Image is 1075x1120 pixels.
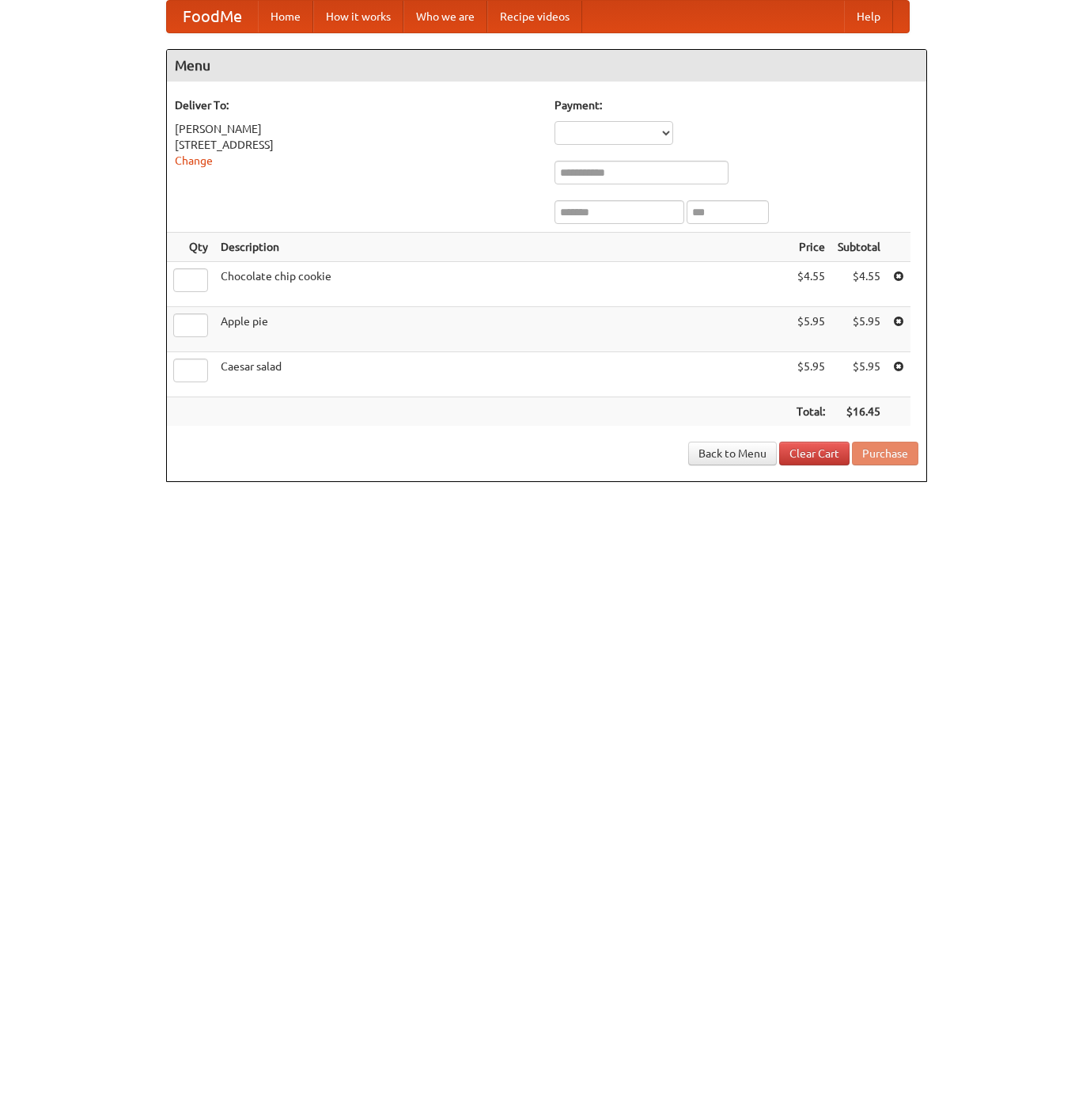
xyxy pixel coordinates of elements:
[555,97,918,113] h5: Payment:
[175,137,539,153] div: [STREET_ADDRESS]
[214,307,790,352] td: Apple pie
[831,352,887,397] td: $5.95
[167,233,214,262] th: Qty
[831,307,887,352] td: $5.95
[852,442,918,465] button: Purchase
[175,97,539,113] h5: Deliver To:
[175,154,213,167] a: Change
[790,397,831,427] th: Total:
[790,352,831,397] td: $5.95
[688,442,777,465] a: Back to Menu
[779,442,850,465] a: Clear Cart
[214,233,790,262] th: Description
[790,307,831,352] td: $5.95
[487,1,582,32] a: Recipe videos
[403,1,487,32] a: Who we are
[313,1,403,32] a: How it works
[831,397,887,427] th: $16.45
[214,352,790,397] td: Caesar salad
[167,50,926,82] h4: Menu
[831,262,887,307] td: $4.55
[214,262,790,307] td: Chocolate chip cookie
[844,1,893,32] a: Help
[790,233,831,262] th: Price
[175,121,539,137] div: [PERSON_NAME]
[790,262,831,307] td: $4.55
[258,1,313,32] a: Home
[167,1,258,32] a: FoodMe
[831,233,887,262] th: Subtotal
